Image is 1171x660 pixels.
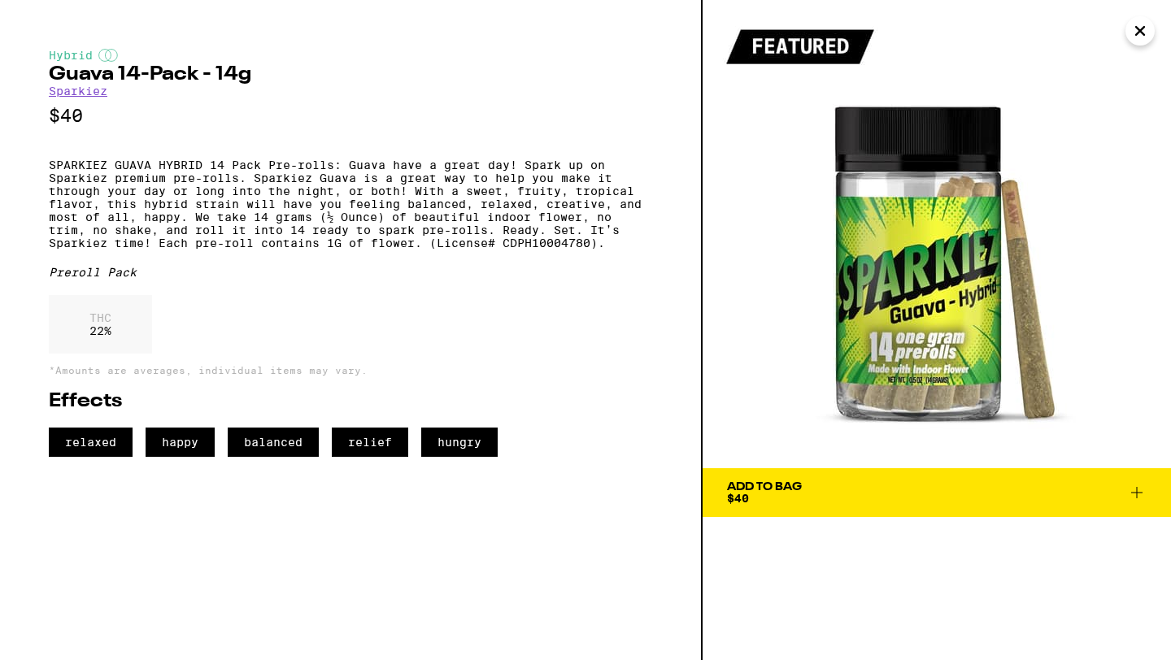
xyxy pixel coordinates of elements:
[49,365,652,376] p: *Amounts are averages, individual items may vary.
[727,492,749,505] span: $40
[332,428,408,457] span: relief
[49,85,107,98] a: Sparkiez
[98,49,118,62] img: hybridColor.svg
[421,428,498,457] span: hungry
[10,11,117,24] span: Hi. Need any help?
[49,65,652,85] h2: Guava 14-Pack - 14g
[1125,16,1155,46] button: Close
[49,106,652,126] p: $40
[89,311,111,324] p: THC
[49,392,652,411] h2: Effects
[49,295,152,354] div: 22 %
[49,49,652,62] div: Hybrid
[49,266,652,279] div: Preroll Pack
[146,428,215,457] span: happy
[49,158,652,250] p: SPARKIEZ GUAVA HYBRID 14 Pack Pre-rolls: Guava have a great day! Spark up on Sparkiez premium pre...
[228,428,319,457] span: balanced
[727,481,802,493] div: Add To Bag
[703,468,1171,517] button: Add To Bag$40
[49,428,133,457] span: relaxed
